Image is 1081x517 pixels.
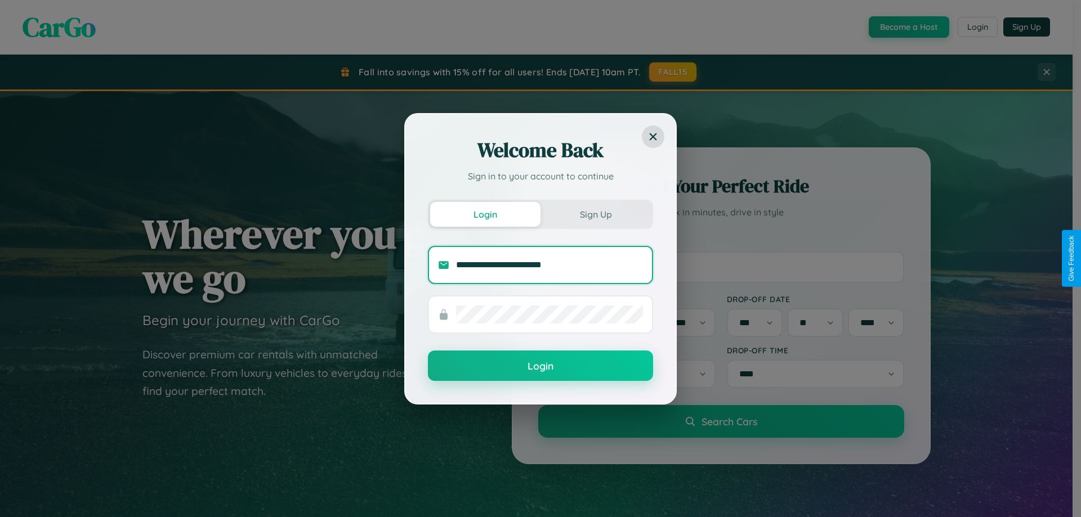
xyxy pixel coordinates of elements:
[428,169,653,183] p: Sign in to your account to continue
[428,350,653,381] button: Login
[430,202,540,227] button: Login
[428,137,653,164] h2: Welcome Back
[540,202,651,227] button: Sign Up
[1067,236,1075,281] div: Give Feedback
